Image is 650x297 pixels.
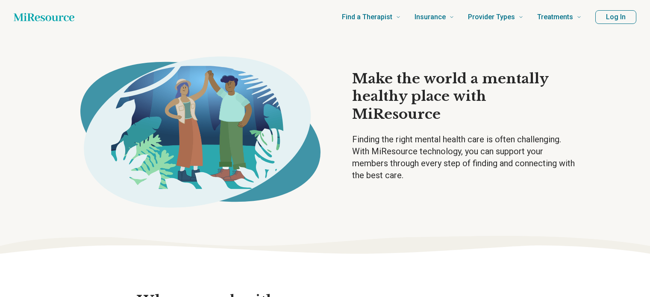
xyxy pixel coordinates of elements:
[342,11,392,23] span: Find a Therapist
[415,11,446,23] span: Insurance
[595,10,636,24] button: Log In
[352,133,578,181] p: Finding the right mental health care is often challenging. With MiResource technology, you can su...
[468,11,515,23] span: Provider Types
[352,70,578,124] h1: Make the world a mentally healthy place with MiResource
[14,9,74,26] a: Home page
[537,11,573,23] span: Treatments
